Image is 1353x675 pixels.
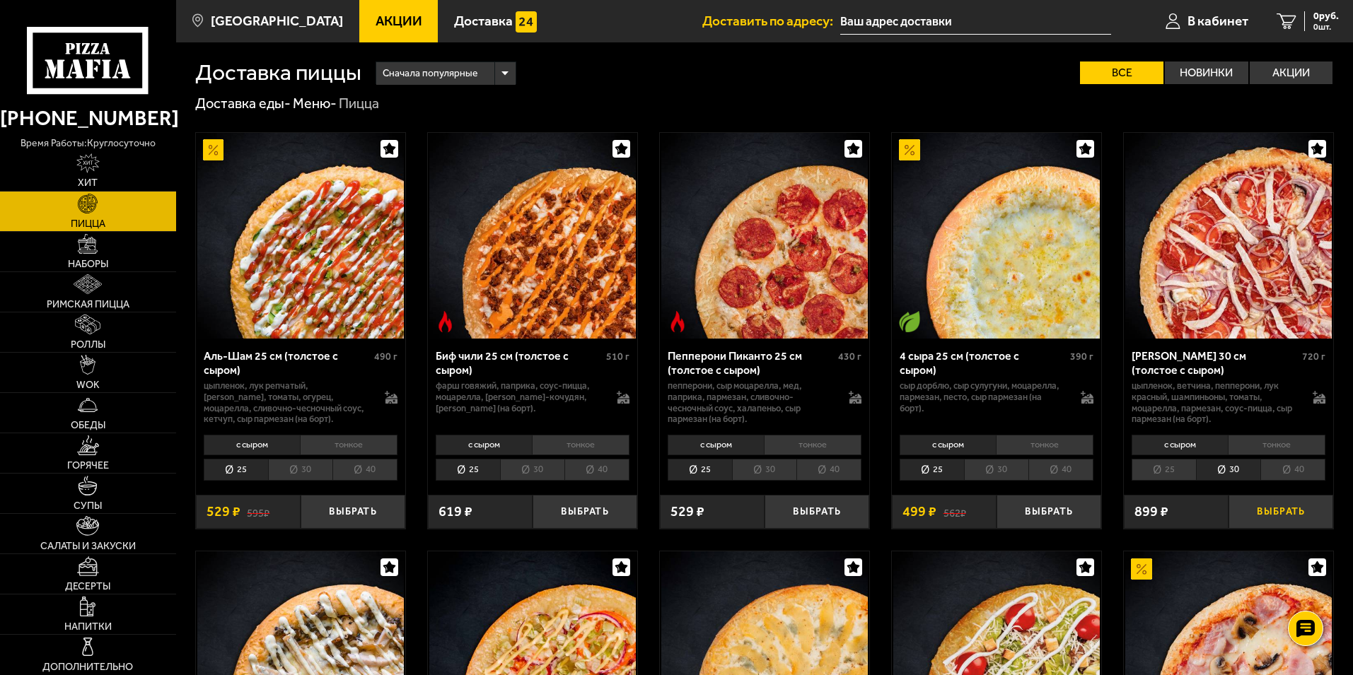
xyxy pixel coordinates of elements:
[796,459,861,481] li: 40
[996,435,1093,454] li: тонкое
[268,459,332,481] li: 30
[42,662,133,672] span: Дополнительно
[1134,505,1168,519] span: 899 ₽
[1125,133,1332,339] img: Петровская 30 см (толстое с сыром)
[68,259,108,269] span: Наборы
[1132,459,1196,481] li: 25
[732,459,796,481] li: 30
[900,380,1067,414] p: сыр дорблю, сыр сулугуни, моцарелла, пармезан, песто, сыр пармезан (на борт).
[76,380,100,390] span: WOK
[67,461,109,471] span: Горячее
[533,495,637,529] button: Выбрать
[899,139,920,160] img: Акционный
[1196,459,1260,481] li: 30
[840,8,1111,35] span: Санкт-Петербург, улица Маринеско 12 , подъезд 1
[40,541,136,551] span: Салаты и закуски
[74,501,102,511] span: Супы
[500,459,564,481] li: 30
[1124,133,1333,339] a: Петровская 30 см (толстое с сыром)
[436,435,533,454] li: с сыром
[204,349,371,376] div: Аль-Шам 25 см (толстое с сыром)
[1313,11,1339,21] span: 0 руб.
[47,300,129,310] span: Римская пицца
[301,495,405,529] button: Выбрать
[1260,459,1325,481] li: 40
[65,582,110,592] span: Десерты
[204,435,301,454] li: с сыром
[1080,61,1163,84] label: Все
[840,8,1111,35] input: Ваш адрес доставки
[964,459,1028,481] li: 30
[892,133,1101,339] a: АкционныйВегетарианское блюдо4 сыра 25 см (толстое с сыром)
[207,505,240,519] span: 529 ₽
[332,459,397,481] li: 40
[667,311,688,332] img: Острое блюдо
[71,219,105,229] span: Пицца
[383,60,477,87] span: Сначала популярные
[900,459,964,481] li: 25
[64,622,112,632] span: Напитки
[197,133,404,339] img: Аль-Шам 25 см (толстое с сыром)
[1132,380,1299,425] p: цыпленок, ветчина, пепперони, лук красный, шампиньоны, томаты, моцарелла, пармезан, соус-пицца, с...
[997,495,1101,529] button: Выбрать
[71,340,105,350] span: Роллы
[516,11,537,33] img: 15daf4d41897b9f0e9f617042186c801.svg
[204,380,371,425] p: цыпленок, лук репчатый, [PERSON_NAME], томаты, огурец, моцарелла, сливочно-чесночный соус, кетчуп...
[196,133,405,339] a: АкционныйАль-Шам 25 см (толстое с сыром)
[429,133,636,339] img: Биф чили 25 см (толстое с сыром)
[1229,495,1333,529] button: Выбрать
[439,505,472,519] span: 619 ₽
[1187,14,1248,28] span: В кабинет
[1070,351,1093,363] span: 390 г
[1302,351,1325,363] span: 720 г
[436,459,500,481] li: 25
[668,349,835,376] div: Пепперони Пиканто 25 см (толстое с сыром)
[838,351,861,363] span: 430 г
[247,505,269,519] s: 595 ₽
[1132,435,1229,454] li: с сыром
[435,311,456,332] img: Острое блюдо
[195,61,361,84] h1: Доставка пиццы
[195,95,291,112] a: Доставка еды-
[293,95,337,112] a: Меню-
[606,351,629,363] span: 510 г
[943,505,966,519] s: 562 ₽
[564,459,629,481] li: 40
[1250,61,1333,84] label: Акции
[211,14,343,28] span: [GEOGRAPHIC_DATA]
[668,380,835,425] p: пепперони, сыр Моцарелла, мед, паприка, пармезан, сливочно-чесночный соус, халапеньо, сыр пармеза...
[300,435,397,454] li: тонкое
[1165,61,1248,84] label: Новинки
[454,14,513,28] span: Доставка
[893,133,1100,339] img: 4 сыра 25 см (толстое с сыром)
[436,349,603,376] div: Биф чили 25 см (толстое с сыром)
[1313,23,1339,31] span: 0 шт.
[899,311,920,332] img: Вегетарианское блюдо
[71,421,105,430] span: Обеды
[1132,349,1299,376] div: [PERSON_NAME] 30 см (толстое с сыром)
[532,435,629,454] li: тонкое
[702,14,840,28] span: Доставить по адресу:
[204,459,268,481] li: 25
[668,459,732,481] li: 25
[670,505,704,519] span: 529 ₽
[374,351,397,363] span: 490 г
[203,139,224,160] img: Акционный
[900,435,997,454] li: с сыром
[661,133,868,339] img: Пепперони Пиканто 25 см (толстое с сыром)
[902,505,936,519] span: 499 ₽
[764,435,861,454] li: тонкое
[436,380,603,414] p: фарш говяжий, паприка, соус-пицца, моцарелла, [PERSON_NAME]-кочудян, [PERSON_NAME] (на борт).
[668,435,765,454] li: с сыром
[78,178,98,188] span: Хит
[1131,558,1152,580] img: Акционный
[376,14,422,28] span: Акции
[765,495,869,529] button: Выбрать
[900,349,1067,376] div: 4 сыра 25 см (толстое с сыром)
[428,133,637,339] a: Острое блюдоБиф чили 25 см (толстое с сыром)
[339,95,379,113] div: Пицца
[1228,435,1325,454] li: тонкое
[660,133,869,339] a: Острое блюдоПепперони Пиканто 25 см (толстое с сыром)
[1028,459,1093,481] li: 40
